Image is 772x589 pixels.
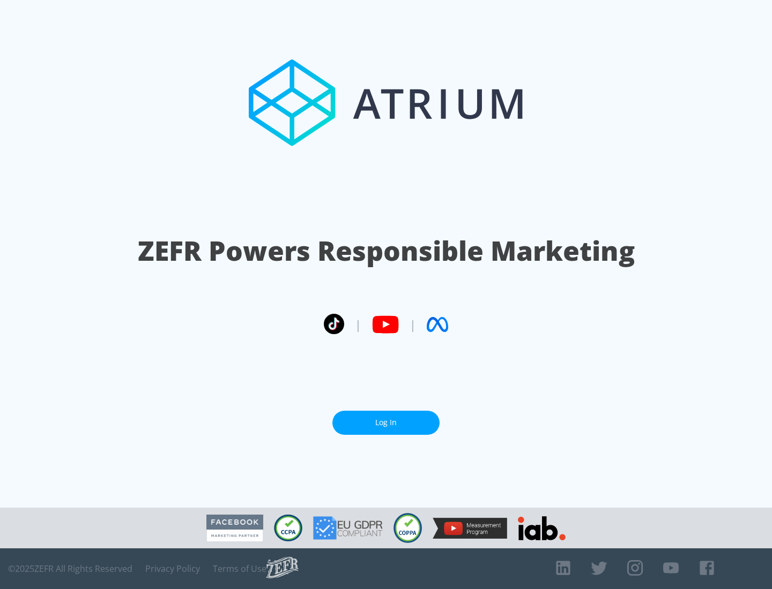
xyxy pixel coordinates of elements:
span: | [355,316,361,333]
img: GDPR Compliant [313,516,383,540]
img: COPPA Compliant [394,513,422,543]
img: YouTube Measurement Program [433,518,507,539]
span: | [410,316,416,333]
h1: ZEFR Powers Responsible Marketing [138,232,635,269]
a: Terms of Use [213,563,266,574]
span: © 2025 ZEFR All Rights Reserved [8,563,132,574]
img: IAB [518,516,566,540]
img: CCPA Compliant [274,515,302,541]
a: Log In [332,411,440,435]
a: Privacy Policy [145,563,200,574]
img: Facebook Marketing Partner [206,515,263,542]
